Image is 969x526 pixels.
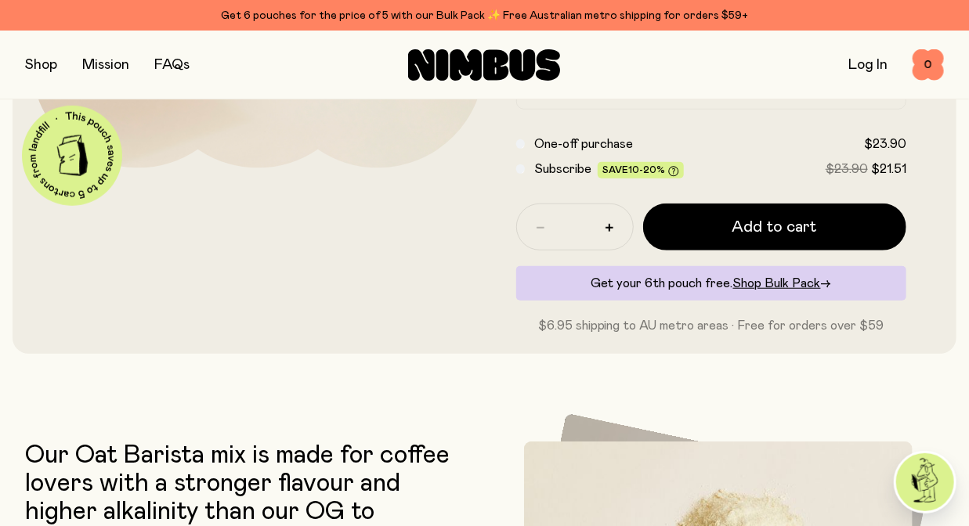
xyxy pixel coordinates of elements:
[733,277,821,290] span: Shop Bulk Pack
[82,58,129,72] a: Mission
[848,58,888,72] a: Log In
[733,277,832,290] a: Shop Bulk Pack→
[826,163,868,175] span: $23.90
[25,6,944,25] div: Get 6 pouches for the price of 5 with our Bulk Pack ✨ Free Australian metro shipping for orders $59+
[534,163,591,175] span: Subscribe
[732,216,817,238] span: Add to cart
[516,316,907,335] p: $6.95 shipping to AU metro areas · Free for orders over $59
[871,163,906,175] span: $21.51
[643,204,907,250] button: Add to cart
[896,453,954,511] img: agent
[154,58,190,72] a: FAQs
[602,165,679,177] span: Save
[913,49,944,81] button: 0
[864,138,906,150] span: $23.90
[516,266,907,301] div: Get your 6th pouch free.
[534,138,633,150] span: One-off purchase
[628,165,665,175] span: 10-20%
